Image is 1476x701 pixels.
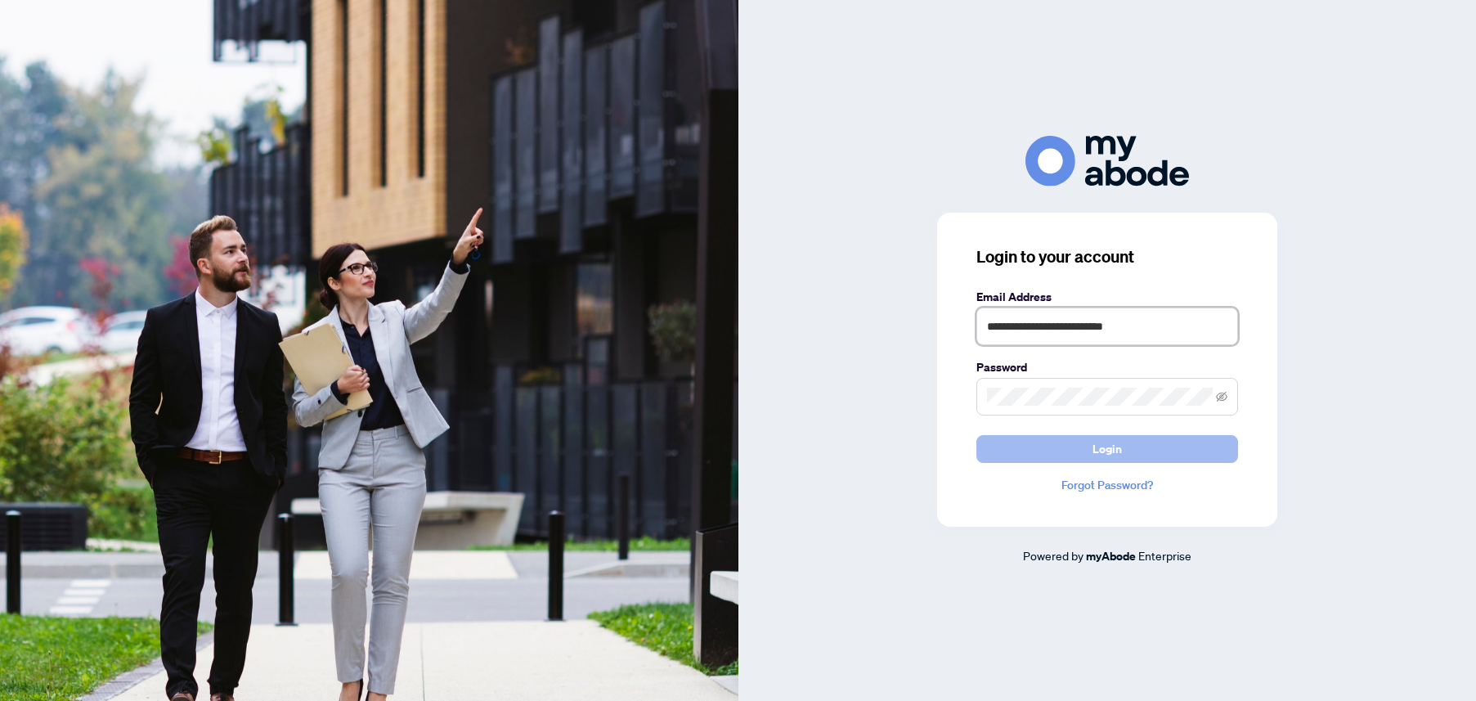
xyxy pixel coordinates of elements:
[1092,436,1122,462] span: Login
[976,288,1238,306] label: Email Address
[1216,391,1227,402] span: eye-invisible
[1138,548,1191,563] span: Enterprise
[976,476,1238,494] a: Forgot Password?
[976,435,1238,463] button: Login
[976,245,1238,268] h3: Login to your account
[1023,548,1083,563] span: Powered by
[976,358,1238,376] label: Password
[1086,547,1136,565] a: myAbode
[1025,136,1189,186] img: ma-logo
